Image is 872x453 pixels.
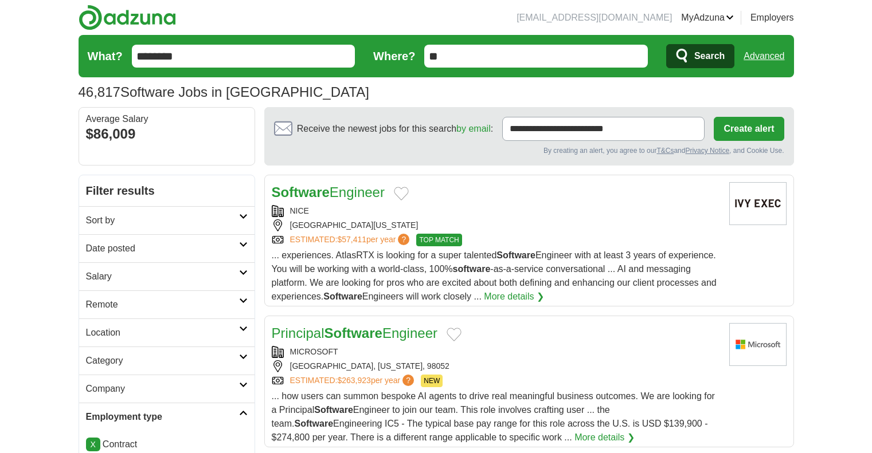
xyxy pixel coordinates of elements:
[750,11,794,25] a: Employers
[656,147,674,155] a: T&Cs
[79,262,255,290] a: Salary
[272,205,720,217] div: NICE
[517,11,672,25] li: [EMAIL_ADDRESS][DOMAIN_NAME]
[86,124,248,144] div: $86,009
[290,234,412,246] a: ESTIMATED:$57,411per year?
[86,438,100,451] a: X
[295,419,334,428] strong: Software
[447,328,462,341] button: Add to favorite jobs
[681,11,734,25] a: MyAdzuna
[337,235,366,244] span: $57,411
[402,375,414,386] span: ?
[272,250,717,301] span: ... experiences. AtlasRTX is looking for a super talented Engineer with at least 3 years of exper...
[272,184,330,200] strong: Software
[79,84,369,100] h1: Software Jobs in [GEOGRAPHIC_DATA]
[79,375,255,403] a: Company
[86,214,239,227] h2: Sort by
[394,187,409,200] button: Add to favorite jobs
[272,325,437,341] a: PrincipalSoftwareEngineer
[86,115,248,124] div: Average Salary
[496,250,535,260] strong: Software
[290,347,338,356] a: MICROSOFT
[685,147,729,155] a: Privacy Notice
[86,354,239,368] h2: Category
[314,405,353,415] strong: Software
[297,122,493,136] span: Receive the newest jobs for this search :
[666,44,734,68] button: Search
[79,206,255,234] a: Sort by
[272,219,720,231] div: [GEOGRAPHIC_DATA][US_STATE]
[86,326,239,340] h2: Location
[290,375,417,387] a: ESTIMATED:$263,923per year?
[484,290,544,304] a: More details ❯
[272,184,385,200] a: SoftwareEngineer
[88,48,123,65] label: What?
[714,117,784,141] button: Create alert
[274,145,784,156] div: By creating an alert, you agree to our and , and Cookie Use.
[694,45,725,68] span: Search
[416,234,462,246] span: TOP MATCH
[86,382,239,396] h2: Company
[79,290,255,318] a: Remote
[272,391,715,442] span: ... how users can summon bespoke AI agents to drive real meaningful business outcomes. We are loo...
[86,410,239,424] h2: Employment type
[337,376,370,385] span: $263,923
[86,298,239,312] h2: Remote
[79,175,255,206] h2: Filter results
[79,403,255,431] a: Employment type
[574,431,635,444] a: More details ❯
[398,234,409,245] span: ?
[421,375,443,387] span: NEW
[86,270,239,283] h2: Salary
[86,438,248,451] li: Contract
[86,242,239,255] h2: Date posted
[79,346,255,375] a: Category
[272,360,720,372] div: [GEOGRAPHIC_DATA], [US_STATE], 98052
[79,318,255,346] a: Location
[744,45,784,68] a: Advanced
[729,323,787,366] img: Microsoft logo
[79,5,176,30] img: Adzuna logo
[79,82,120,103] span: 46,817
[456,124,491,133] a: by email
[79,234,255,262] a: Date posted
[729,182,787,225] img: Company logo
[323,292,362,301] strong: Software
[324,325,382,341] strong: Software
[373,48,415,65] label: Where?
[453,264,491,274] strong: software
